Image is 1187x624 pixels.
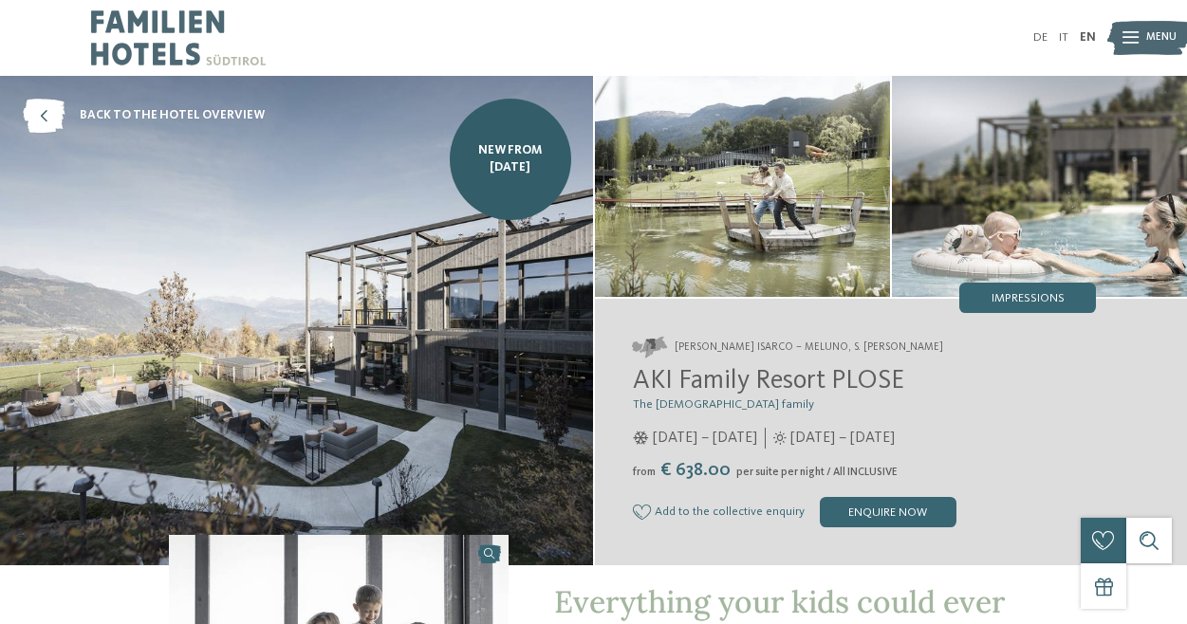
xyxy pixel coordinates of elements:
i: Opening times in winter [633,431,649,445]
a: IT [1059,31,1068,44]
div: enquire now [820,497,956,527]
span: back to the hotel overview [80,107,265,124]
span: Impressions [992,293,1065,305]
span: [DATE] – [DATE] [653,428,757,449]
img: AKI: everything your kids could ever wish for [892,76,1187,297]
span: NEW from [DATE] [461,142,560,176]
img: AKI: everything your kids could ever wish for [595,76,890,297]
a: back to the hotel overview [23,99,265,133]
i: Opening times in summer [773,431,787,445]
span: from [633,467,656,478]
span: [PERSON_NAME] Isarco – Meluno, S. [PERSON_NAME] [675,340,943,356]
a: DE [1033,31,1048,44]
span: [DATE] – [DATE] [790,428,895,449]
span: Add to the collective enquiry [655,505,805,519]
span: per suite per night / All INCLUSIVE [736,467,898,478]
a: EN [1080,31,1096,44]
span: Menu [1146,30,1177,46]
span: € 638.00 [658,461,734,480]
span: AKI Family Resort PLOSE [633,368,904,395]
span: The [DEMOGRAPHIC_DATA] family [633,398,814,411]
